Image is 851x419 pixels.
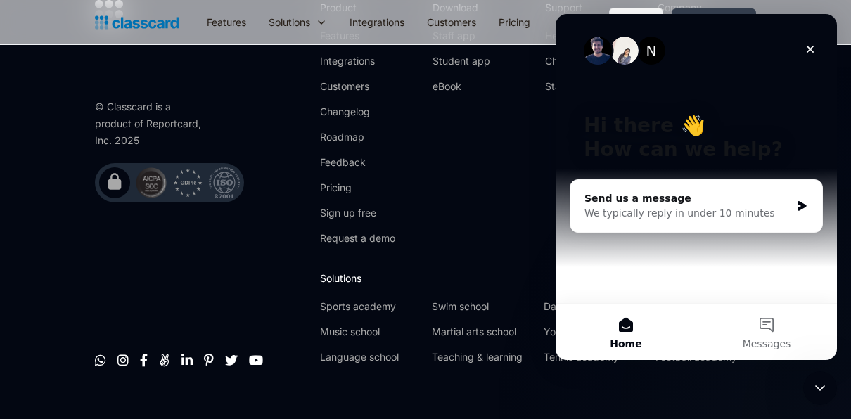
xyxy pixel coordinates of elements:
a: Customers [416,6,487,38]
h2: Solutions [320,271,756,285]
div: Solutions [269,15,310,30]
a: Integrations [338,6,416,38]
a:  [225,353,238,367]
a: Pricing [320,181,395,195]
a: Log in [609,8,663,37]
a:  [159,353,170,367]
a: Changelog [320,105,395,119]
a: Sign up free [320,206,395,220]
a: Student app [433,54,490,68]
iframe: Intercom live chat [803,371,837,405]
a: Integrations [320,54,395,68]
div: © Classcard is a product of Reportcard, Inc. 2025 [95,98,207,149]
a:  [249,353,263,367]
a: Start for free [672,8,756,36]
a: Chat with us [545,54,602,68]
a:  [204,353,214,367]
a:  [117,353,129,367]
a: Martial arts school [432,325,532,339]
a: Yoga studio [544,325,644,339]
a: Tennis academy [544,350,644,364]
a:  [181,353,193,367]
a:  [95,353,106,367]
a:  [140,353,148,367]
a: Features [196,6,257,38]
a: Request a demo [320,231,395,245]
a: Dance studio [544,299,644,314]
a: Teaching & learning [432,350,532,364]
iframe: Intercom live chat [556,14,837,360]
div: Solutions [257,6,338,38]
a: Swim school [432,299,532,314]
a: Roadmap [320,130,395,144]
a: Language school [320,350,421,364]
a: Status [545,79,602,94]
a: Pricing [487,6,542,38]
a: Music school [320,325,421,339]
a: Feedback [320,155,395,169]
a: home [95,13,179,32]
a: eBook [433,79,490,94]
a: Sports academy [320,299,421,314]
a: Customers [320,79,395,94]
